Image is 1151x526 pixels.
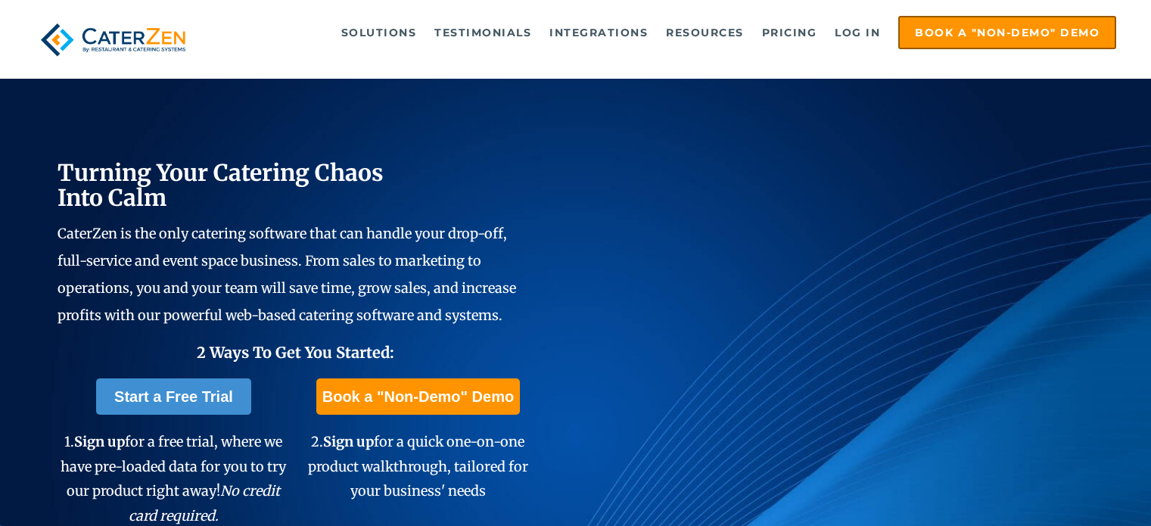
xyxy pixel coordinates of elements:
span: Sign up [74,433,125,450]
span: Sign up [323,433,374,450]
a: Resources [658,17,751,48]
iframe: Help widget launcher [1016,467,1134,509]
span: 2. for a quick one-on-one product walkthrough, tailored for your business' needs [308,433,528,500]
span: Turning Your Catering Chaos Into Calm [58,158,384,212]
a: Testimonials [427,17,539,48]
a: Pricing [754,17,825,48]
a: Log in [827,17,888,48]
a: Book a "Non-Demo" Demo [898,16,1116,49]
span: 1. for a free trial, where we have pre-loaded data for you to try our product right away! [61,433,286,524]
span: CaterZen is the only catering software that can handle your drop-off, full-service and event spac... [58,225,516,324]
a: Solutions [334,17,425,48]
a: Start a Free Trial [96,378,251,415]
em: No credit card required. [129,482,281,524]
span: 2 Ways To Get You Started: [197,343,394,362]
img: caterzen [35,16,192,64]
div: Navigation Menu [219,16,1116,49]
a: Integrations [542,17,655,48]
a: Book a "Non-Demo" Demo [316,378,520,415]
